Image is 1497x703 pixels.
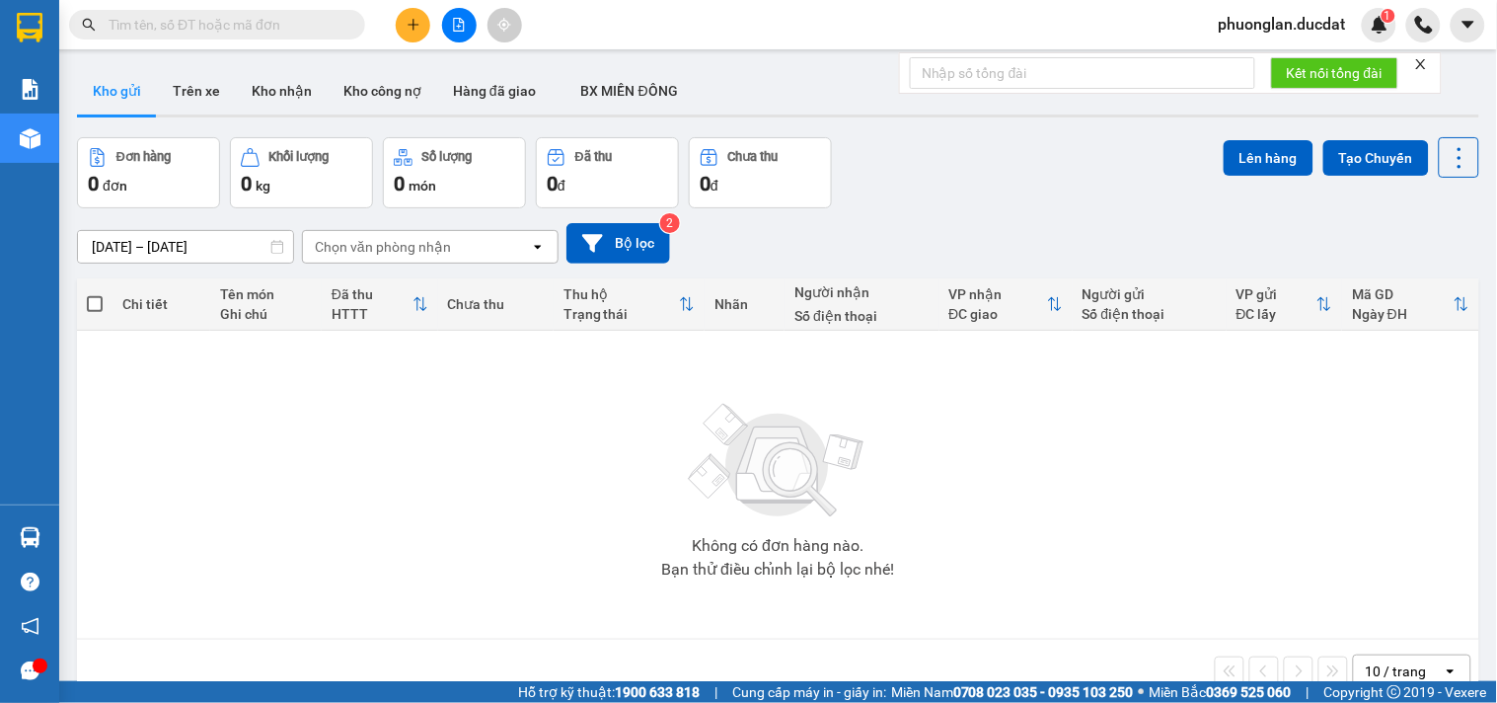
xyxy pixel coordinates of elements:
button: plus [396,8,430,42]
input: Select a date range. [78,231,293,263]
span: 0 [547,172,558,195]
button: Đơn hàng0đơn [77,137,220,208]
div: ĐC giao [949,306,1047,322]
button: file-add [442,8,477,42]
button: Tạo Chuyến [1323,140,1429,176]
button: caret-down [1451,8,1485,42]
th: Toggle SortBy [322,278,437,331]
span: copyright [1387,685,1401,699]
img: warehouse-icon [20,527,40,548]
div: VP gửi [1236,286,1316,302]
div: ĐC lấy [1236,306,1316,322]
div: Chưa thu [448,296,544,312]
span: BX MIỀN ĐÔNG [581,83,678,99]
div: Ghi chú [220,306,312,322]
span: Cung cấp máy in - giấy in: [732,681,886,703]
div: Người nhận [794,284,929,300]
img: svg+xml;base64,PHN2ZyBjbGFzcz0ibGlzdC1wbHVnX19zdmciIHhtbG5zPSJodHRwOi8vd3d3LnczLm9yZy8yMDAwL3N2Zy... [679,392,876,530]
span: đ [711,178,718,194]
span: Hỗ trợ kỹ thuật: [518,681,700,703]
strong: 1900 633 818 [615,684,700,700]
div: Chưa thu [728,150,779,164]
span: ⚪️ [1139,688,1145,696]
div: Chi tiết [122,296,200,312]
span: 0 [241,172,252,195]
div: VP nhận [949,286,1047,302]
div: Chọn văn phòng nhận [315,237,451,257]
span: 0 [88,172,99,195]
div: Số điện thoại [1083,306,1217,322]
svg: open [1443,664,1459,679]
strong: 0708 023 035 - 0935 103 250 [953,684,1134,700]
div: Người gửi [1083,286,1217,302]
th: Toggle SortBy [554,278,705,331]
span: đơn [103,178,127,194]
span: message [21,662,39,680]
button: Chưa thu0đ [689,137,832,208]
th: Toggle SortBy [939,278,1073,331]
span: đ [558,178,565,194]
span: search [82,18,96,32]
span: | [1307,681,1310,703]
span: question-circle [21,573,39,591]
img: icon-new-feature [1371,16,1388,34]
img: logo-vxr [17,13,42,42]
button: Kết nối tổng đài [1271,57,1398,89]
div: Tên món [220,286,312,302]
span: file-add [452,18,466,32]
button: Số lượng0món [383,137,526,208]
span: | [714,681,717,703]
div: Thu hộ [563,286,679,302]
th: Toggle SortBy [1227,278,1342,331]
div: Ngày ĐH [1352,306,1454,322]
span: Kết nối tổng đài [1287,62,1383,84]
span: phuonglan.ducdat [1203,12,1362,37]
button: aim [487,8,522,42]
div: Số lượng [422,150,473,164]
span: plus [407,18,420,32]
button: Kho công nợ [328,67,437,115]
span: notification [21,617,39,636]
img: phone-icon [1415,16,1433,34]
span: món [409,178,436,194]
button: Bộ lọc [566,223,670,264]
div: Mã GD [1352,286,1454,302]
th: Toggle SortBy [1342,278,1479,331]
strong: 0369 525 060 [1207,684,1292,700]
div: Đã thu [575,150,612,164]
button: Đã thu0đ [536,137,679,208]
div: Trạng thái [563,306,679,322]
svg: open [530,239,546,255]
span: close [1414,57,1428,71]
div: Đơn hàng [116,150,171,164]
button: Khối lượng0kg [230,137,373,208]
div: Nhãn [714,296,775,312]
div: Đã thu [332,286,412,302]
input: Nhập số tổng đài [910,57,1255,89]
button: Hàng đã giao [437,67,552,115]
div: Khối lượng [269,150,330,164]
div: Số điện thoại [794,308,929,324]
span: aim [497,18,511,32]
div: Bạn thử điều chỉnh lại bộ lọc nhé! [661,562,894,578]
button: Lên hàng [1224,140,1313,176]
img: warehouse-icon [20,128,40,149]
button: Trên xe [157,67,236,115]
span: 0 [700,172,711,195]
div: Không có đơn hàng nào. [692,538,863,554]
span: 0 [394,172,405,195]
sup: 1 [1382,9,1395,23]
input: Tìm tên, số ĐT hoặc mã đơn [109,14,341,36]
button: Kho gửi [77,67,157,115]
span: Miền Bắc [1150,681,1292,703]
img: solution-icon [20,79,40,100]
span: 1 [1385,9,1391,23]
button: Kho nhận [236,67,328,115]
div: 10 / trang [1366,662,1427,681]
span: Miền Nam [891,681,1134,703]
div: HTTT [332,306,412,322]
sup: 2 [660,213,680,233]
span: kg [256,178,270,194]
span: caret-down [1460,16,1477,34]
